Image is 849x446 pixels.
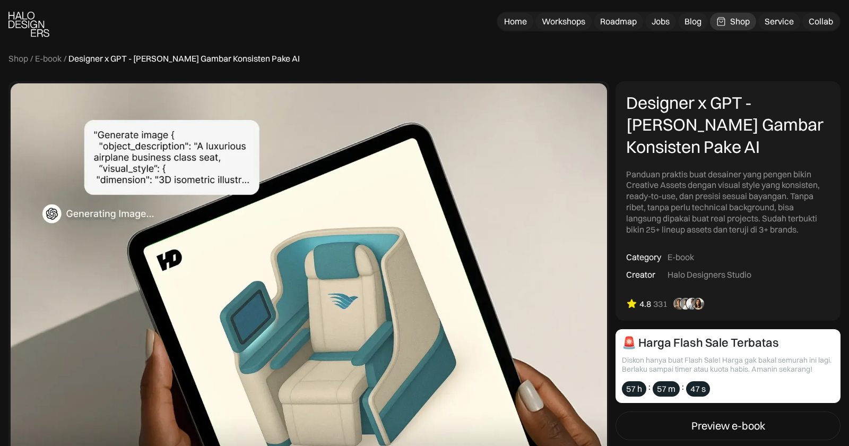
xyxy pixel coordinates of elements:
[710,13,756,30] a: Shop
[64,53,66,64] div: /
[626,383,642,394] div: 57 h
[8,53,28,64] a: Shop
[668,269,751,280] div: Halo Designers Studio
[68,53,300,64] div: Designer x GPT - [PERSON_NAME] Gambar Konsisten Pake AI
[802,13,839,30] a: Collab
[600,16,637,27] div: Roadmap
[657,383,675,394] div: 57 m
[626,252,661,263] div: Category
[626,169,830,235] div: Panduan praktis buat desainer yang pengen bikin Creative Assets dengan visual style yang konsiste...
[622,356,834,374] div: Diskon hanya buat Flash Sale! Harga gak bakal semurah ini lagi. Berlaku sampai timer atau kuota h...
[648,381,651,392] div: :
[542,16,585,27] div: Workshops
[653,298,668,310] div: 331
[758,13,800,30] a: Service
[535,13,592,30] a: Workshops
[504,16,527,27] div: Home
[668,252,694,263] div: E-book
[645,13,676,30] a: Jobs
[765,16,794,27] div: Service
[685,16,701,27] div: Blog
[622,336,779,349] div: 🚨 Harga Flash Sale Terbatas
[652,16,670,27] div: Jobs
[809,16,833,27] div: Collab
[730,16,750,27] div: Shop
[682,381,684,392] div: :
[639,298,651,310] div: 4.8
[616,411,841,440] a: Preview e-book
[626,92,830,158] div: Designer x GPT - [PERSON_NAME] Gambar Konsisten Pake AI
[594,13,643,30] a: Roadmap
[498,13,533,30] a: Home
[690,383,706,394] div: 47 s
[678,13,708,30] a: Blog
[30,53,33,64] div: /
[691,419,765,432] div: Preview e-book
[626,269,655,280] div: Creator
[35,53,62,64] a: E-book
